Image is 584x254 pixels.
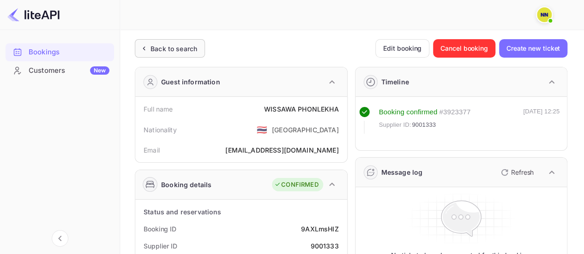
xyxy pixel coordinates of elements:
p: Refresh [511,167,534,177]
div: Booking details [161,180,211,189]
div: Bookings [6,43,114,61]
span: United States [257,121,267,138]
div: 9AXLmsHIZ [301,224,338,234]
img: N/A N/A [537,7,552,22]
div: [DATE] 12:25 [523,107,560,134]
div: New [90,66,109,75]
div: Supplier ID [144,241,177,251]
div: CustomersNew [6,62,114,80]
img: LiteAPI logo [7,7,60,22]
div: WISSAWA PHONLEKHA [264,104,339,114]
button: Cancel booking [433,39,495,58]
div: Customers [29,65,109,76]
div: Bookings [29,47,109,58]
div: Nationality [144,125,177,135]
a: CustomersNew [6,62,114,79]
div: Full name [144,104,173,114]
div: [GEOGRAPHIC_DATA] [272,125,339,135]
button: Create new ticket [499,39,567,58]
a: Bookings [6,43,114,60]
div: Email [144,145,160,155]
div: Message log [381,167,423,177]
span: Supplier ID: [379,120,411,130]
div: # 3923377 [439,107,470,118]
div: 9001333 [310,241,338,251]
div: Status and reservations [144,207,221,217]
div: [EMAIL_ADDRESS][DOMAIN_NAME] [225,145,338,155]
div: Booking confirmed [379,107,438,118]
div: Guest information [161,77,220,87]
button: Refresh [495,165,537,180]
div: Back to search [151,44,197,53]
div: CONFIRMED [274,180,318,189]
span: 9001333 [412,120,436,130]
button: Collapse navigation [52,230,68,247]
div: Booking ID [144,224,176,234]
div: Timeline [381,77,409,87]
button: Edit booking [375,39,429,58]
